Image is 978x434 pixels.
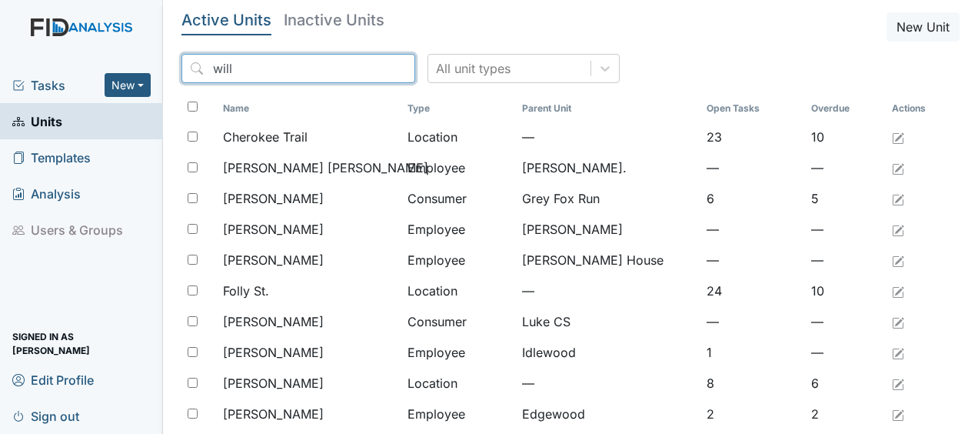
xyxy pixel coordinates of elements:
a: Edit [892,312,904,331]
th: Toggle SortBy [516,95,700,122]
td: Luke CS [516,306,700,337]
a: Edit [892,343,904,362]
input: Toggle All Rows Selected [188,102,198,112]
td: — [805,152,887,183]
td: — [516,122,700,152]
td: — [700,245,805,275]
span: [PERSON_NAME] [223,220,324,239]
span: Analysis [12,182,81,205]
td: Consumer [401,306,516,337]
span: Units [12,109,62,133]
a: Edit [892,189,904,208]
td: 6 [805,368,887,399]
span: Signed in as [PERSON_NAME] [12,332,151,356]
span: Templates [12,145,91,169]
button: New [105,73,151,97]
td: 23 [700,122,805,152]
button: New Unit [887,12,960,42]
input: Search... [181,54,415,83]
span: Edit Profile [12,368,94,392]
td: Consumer [401,183,516,214]
td: 2 [805,399,887,429]
td: 10 [805,122,887,152]
span: Folly St. [223,282,269,300]
span: [PERSON_NAME] [PERSON_NAME] [223,159,428,177]
td: Employee [401,337,516,368]
td: [PERSON_NAME]. [516,152,700,183]
td: 10 [805,275,887,306]
span: [PERSON_NAME] [223,343,324,362]
td: 2 [700,399,805,429]
td: — [516,368,700,399]
th: Toggle SortBy [401,95,516,122]
td: Edgewood [516,399,700,429]
td: Location [401,368,516,399]
td: — [805,245,887,275]
td: — [805,306,887,337]
td: — [805,337,887,368]
span: [PERSON_NAME] [223,312,324,331]
span: Sign out [12,404,79,428]
td: Employee [401,245,516,275]
th: Toggle SortBy [217,95,401,122]
span: [PERSON_NAME] [223,405,324,423]
td: 5 [805,183,887,214]
a: Edit [892,251,904,269]
td: Employee [401,399,516,429]
td: 8 [700,368,805,399]
a: Edit [892,220,904,239]
span: Cherokee Trail [223,128,308,146]
span: [PERSON_NAME] [223,189,324,208]
th: Toggle SortBy [805,95,887,122]
a: Edit [892,159,904,177]
div: All unit types [436,59,511,78]
td: Location [401,275,516,306]
h5: Active Units [181,12,271,28]
a: Edit [892,405,904,423]
td: [PERSON_NAME] [516,214,700,245]
td: — [516,275,700,306]
td: — [700,306,805,337]
span: [PERSON_NAME] [223,251,324,269]
th: Actions [886,95,960,122]
td: 6 [700,183,805,214]
a: Tasks [12,76,105,95]
a: Edit [892,282,904,300]
td: Employee [401,214,516,245]
a: Edit [892,374,904,392]
td: 24 [700,275,805,306]
td: — [805,214,887,245]
h5: Inactive Units [284,12,384,28]
td: — [700,214,805,245]
th: Toggle SortBy [700,95,805,122]
td: — [700,152,805,183]
td: [PERSON_NAME] House [516,245,700,275]
td: 1 [700,337,805,368]
td: Location [401,122,516,152]
td: Idlewood [516,337,700,368]
a: Edit [892,128,904,146]
td: Grey Fox Run [516,183,700,214]
span: [PERSON_NAME] [223,374,324,392]
td: Employee [401,152,516,183]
